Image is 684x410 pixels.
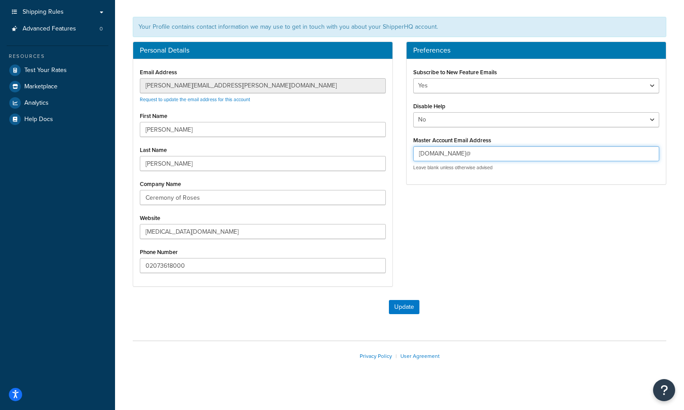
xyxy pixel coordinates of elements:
p: Leave blank unless otherwise advised [413,164,659,171]
label: Email Address [140,69,177,76]
span: Marketplace [24,83,58,91]
div: Resources [7,53,108,60]
label: Last Name [140,147,167,153]
a: Shipping Rules [7,4,108,20]
span: | [396,352,397,360]
h3: Personal Details [140,46,386,54]
label: Website [140,215,160,221]
a: Help Docs [7,111,108,127]
li: Advanced Features [7,21,108,37]
label: Company Name [140,181,181,187]
a: Test Your Rates [7,62,108,78]
a: Request to update the email address for this account [140,96,250,103]
span: Shipping Rules [23,8,64,16]
label: Subscribe to New Feature Emails [413,69,497,76]
span: Advanced Features [23,25,76,33]
span: 0 [100,25,103,33]
button: Update [389,300,419,314]
span: Analytics [24,99,49,107]
div: Your Profile contains contact information we may use to get in touch with you about your ShipperH... [133,17,666,37]
a: User Agreement [400,352,440,360]
span: Test Your Rates [24,67,67,74]
a: Marketplace [7,79,108,95]
a: Analytics [7,95,108,111]
label: Disable Help [413,103,446,110]
label: Master Account Email Address [413,137,491,144]
label: Phone Number [140,249,178,255]
a: Privacy Policy [360,352,392,360]
a: Advanced Features 0 [7,21,108,37]
h3: Preferences [413,46,659,54]
label: First Name [140,113,167,119]
span: Help Docs [24,116,53,123]
button: Open Resource Center [653,379,675,401]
